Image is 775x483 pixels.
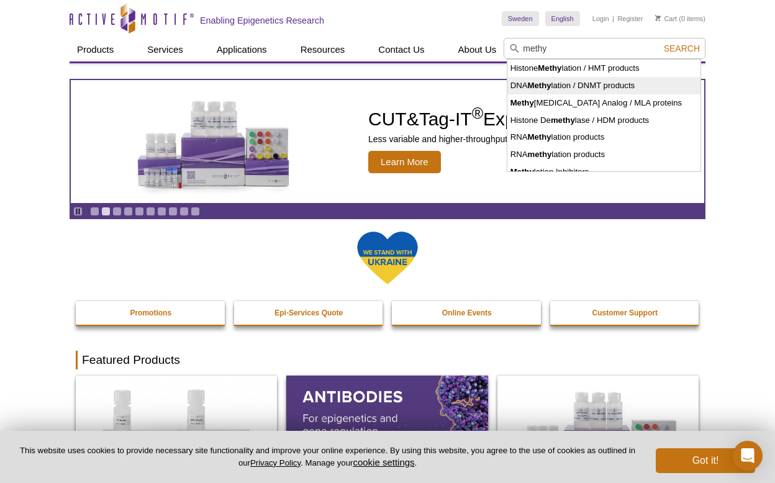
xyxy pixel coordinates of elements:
[368,110,661,129] h2: CUT&Tag-IT Express Assay Kit
[274,309,343,317] strong: Epi-Services Quote
[550,301,700,325] a: Customer Support
[368,133,661,145] p: Less variable and higher-throughput genome-wide profiling of histone marks
[250,458,301,467] a: Privacy Policy
[71,80,704,203] article: CUT&Tag-IT Express Assay Kit
[502,11,539,26] a: Sweden
[209,38,274,61] a: Applications
[73,207,83,216] a: Toggle autoplay
[130,309,171,317] strong: Promotions
[612,11,614,26] li: |
[538,63,561,73] strong: Methy
[617,14,643,23] a: Register
[527,132,551,142] strong: Methy
[507,146,700,163] li: RNA lation products
[371,38,432,61] a: Contact Us
[442,309,492,317] strong: Online Events
[70,38,121,61] a: Products
[664,43,700,53] span: Search
[655,15,661,21] img: Your Cart
[507,60,700,77] li: Histone lation / HMT products
[507,129,700,146] li: RNA lation products
[20,445,635,469] p: This website uses cookies to provide necessary site functionality and improve your online experie...
[90,207,99,216] a: Go to slide 1
[234,301,384,325] a: Epi-Services Quote
[71,80,704,203] a: CUT&Tag-IT Express Assay Kit CUT&Tag-IT®Express Assay Kit Less variable and higher-throughput gen...
[353,457,414,467] button: cookie settings
[451,38,504,61] a: About Us
[592,309,658,317] strong: Customer Support
[157,207,166,216] a: Go to slide 7
[527,150,551,159] strong: methy
[124,207,133,216] a: Go to slide 4
[140,38,191,61] a: Services
[392,301,542,325] a: Online Events
[551,115,575,125] strong: methy
[112,207,122,216] a: Go to slide 3
[76,301,226,325] a: Promotions
[472,104,483,122] sup: ®
[545,11,580,26] a: English
[504,38,705,59] input: Keyword, Cat. No.
[135,207,144,216] a: Go to slide 5
[660,43,704,54] button: Search
[507,94,700,112] li: [MEDICAL_DATA] Analog / MLA proteins
[507,163,700,181] li: lation Inhibitors
[293,38,353,61] a: Resources
[191,207,200,216] a: Go to slide 10
[101,207,111,216] a: Go to slide 2
[527,81,551,90] strong: Methy
[200,15,324,26] h2: Enabling Epigenetics Research
[592,14,609,23] a: Login
[368,151,441,173] span: Learn More
[76,351,699,369] h2: Featured Products
[656,448,755,473] button: Got it!
[510,98,534,107] strong: Methy
[507,112,700,129] li: Histone De lase / HDM products
[111,73,316,210] img: CUT&Tag-IT Express Assay Kit
[168,207,178,216] a: Go to slide 8
[510,167,534,176] strong: Methy
[179,207,189,216] a: Go to slide 9
[655,14,677,23] a: Cart
[507,77,700,94] li: DNA lation / DNMT products
[356,230,419,286] img: We Stand With Ukraine
[146,207,155,216] a: Go to slide 6
[733,441,763,471] div: Open Intercom Messenger
[655,11,705,26] li: (0 items)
